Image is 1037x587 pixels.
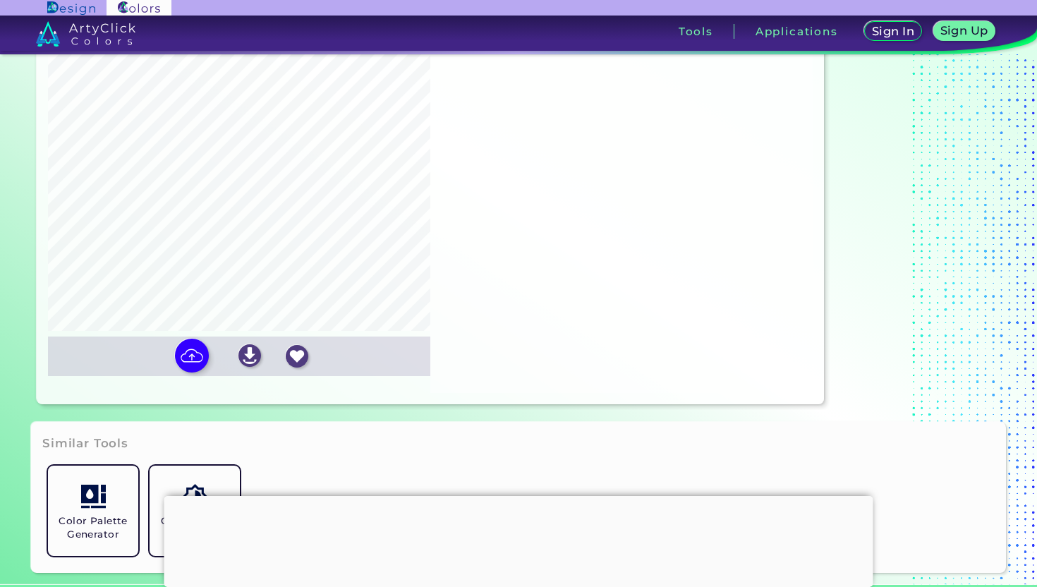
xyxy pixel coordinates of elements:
[874,26,913,37] h5: Sign In
[164,496,873,583] iframe: Advertisement
[155,514,234,541] h5: Color Shades Finder
[936,23,993,41] a: Sign Up
[54,514,133,541] h5: Color Palette Generator
[942,25,986,36] h5: Sign Up
[679,26,713,37] h3: Tools
[47,1,95,15] img: ArtyClick Design logo
[36,21,135,47] img: logo_artyclick_colors_white.svg
[756,26,838,37] h3: Applications
[144,460,245,562] a: Color Shades Finder
[81,484,106,509] img: icon_col_pal_col.svg
[183,484,207,509] img: icon_color_shades.svg
[286,345,308,368] img: icon_favourite_white.svg
[42,460,144,562] a: Color Palette Generator
[175,339,209,373] img: icon picture
[867,23,919,41] a: Sign In
[238,344,261,367] img: icon_download_white.svg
